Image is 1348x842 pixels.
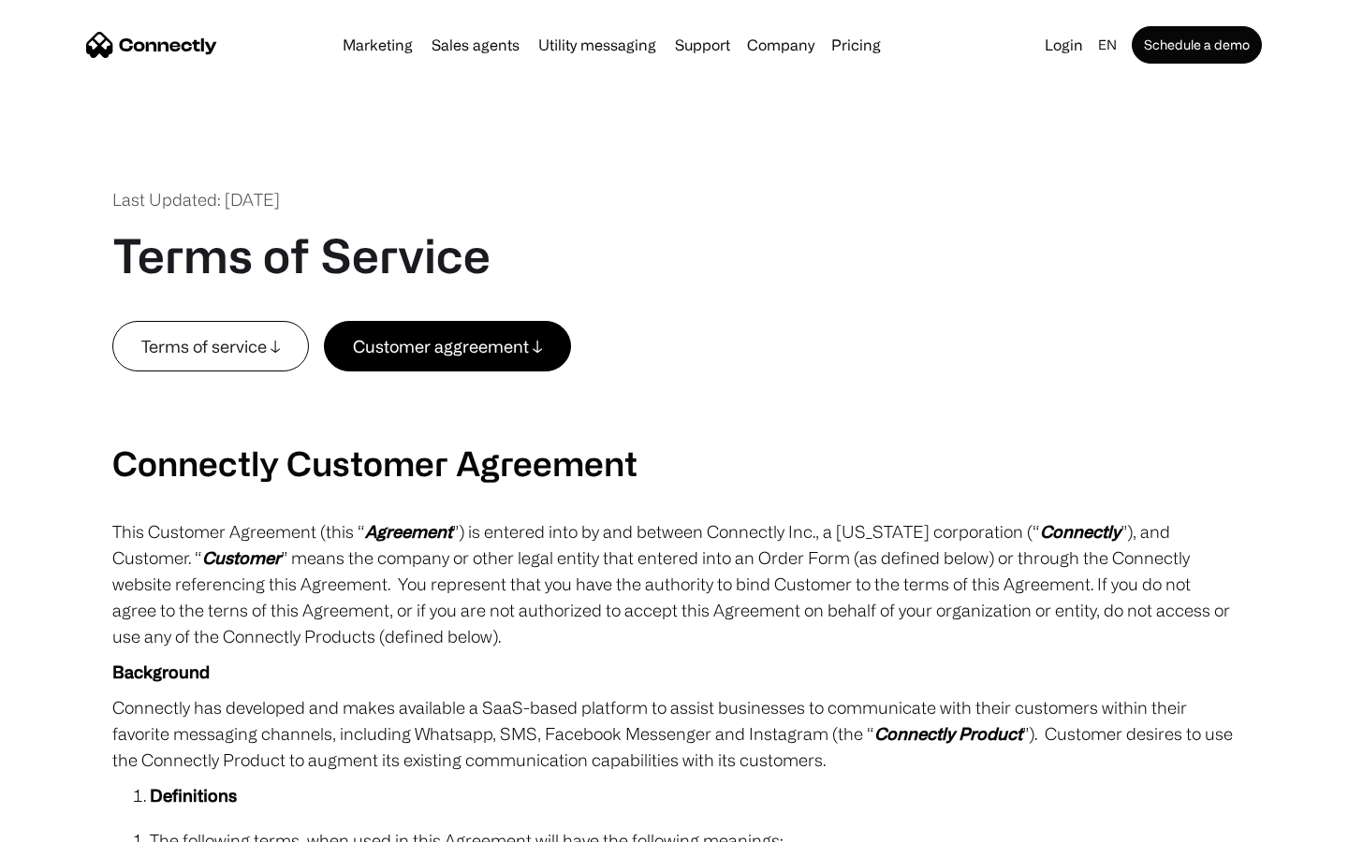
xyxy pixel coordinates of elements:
[1132,26,1262,64] a: Schedule a demo
[112,694,1236,773] p: Connectly has developed and makes available a SaaS-based platform to assist businesses to communi...
[112,407,1236,433] p: ‍
[531,37,664,52] a: Utility messaging
[19,807,112,835] aside: Language selected: English
[141,333,280,359] div: Terms of service ↓
[112,662,210,681] strong: Background
[1091,32,1128,58] div: en
[1037,32,1091,58] a: Login
[150,786,237,805] strong: Definitions
[824,37,888,52] a: Pricing
[112,227,491,283] h1: Terms of Service
[1040,522,1121,541] em: Connectly
[747,32,814,58] div: Company
[202,548,281,567] em: Customer
[365,522,452,541] em: Agreement
[424,37,527,52] a: Sales agents
[37,809,112,835] ul: Language list
[1098,32,1117,58] div: en
[335,37,420,52] a: Marketing
[86,31,217,59] a: home
[112,371,1236,398] p: ‍
[112,187,280,212] div: Last Updated: [DATE]
[741,32,820,58] div: Company
[353,333,542,359] div: Customer aggreement ↓
[112,443,1236,483] h2: Connectly Customer Agreement
[112,518,1236,649] p: This Customer Agreement (this “ ”) is entered into by and between Connectly Inc., a [US_STATE] co...
[874,724,1022,743] em: Connectly Product
[667,37,738,52] a: Support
